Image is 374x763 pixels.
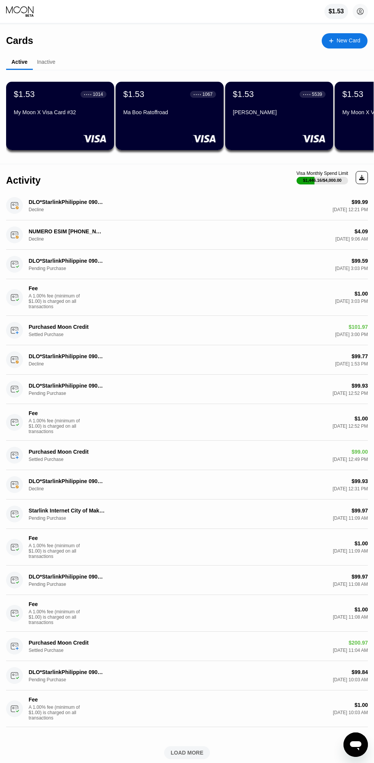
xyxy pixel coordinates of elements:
[355,702,368,708] div: $1.00
[14,109,106,115] div: My Moon X Visa Card #32
[351,258,368,264] div: $99.59
[355,228,368,234] div: $4.09
[29,677,67,682] div: Pending Purchase
[29,640,105,646] div: Purchased Moon Credit
[297,171,348,176] div: Visa Monthly Spend Limit
[202,92,213,97] div: 1067
[351,508,368,514] div: $99.97
[351,669,368,675] div: $99.84
[6,191,368,220] div: DLO*StarlinkPhilippine 090000000 PHDecline$99.99[DATE] 12:21 PM
[6,746,368,759] div: LOAD MORE
[351,199,368,205] div: $99.99
[6,595,368,632] div: FeeA 1.00% fee (minimum of $1.00) is charged on all transactions$1.00[DATE] 11:08 AM
[84,93,92,95] div: ● ● ● ●
[29,582,67,587] div: Pending Purchase
[6,661,368,690] div: DLO*StarlinkPhilippine 090000000 PHPending Purchase$99.84[DATE] 10:03 AM
[343,732,368,757] iframe: Button to launch messaging window
[333,457,368,462] div: [DATE] 12:49 PM
[351,478,368,484] div: $99.93
[333,548,368,554] div: [DATE] 11:09 AM
[29,601,105,607] div: Fee
[351,353,368,359] div: $99.77
[29,207,67,212] div: Decline
[37,59,55,65] div: Inactive
[6,566,368,595] div: DLO*StarlinkPhilippine 090000000 PHPending Purchase$99.97[DATE] 11:08 AM
[29,266,67,271] div: Pending Purchase
[335,332,368,337] div: [DATE] 3:00 PM
[29,697,105,703] div: Fee
[29,293,86,309] div: A 1.00% fee (minimum of $1.00) is charged on all transactions
[333,516,368,521] div: [DATE] 11:09 AM
[233,89,254,99] div: $1.53
[303,93,311,95] div: ● ● ● ●
[6,316,368,345] div: Purchased Moon CreditSettled Purchase$101.97[DATE] 3:00 PM
[116,82,224,150] div: $1.53● ● ● ●1067Ma Boo Ratoffroad
[29,648,67,653] div: Settled Purchase
[335,266,368,271] div: [DATE] 3:03 PM
[335,299,368,304] div: [DATE] 3:03 PM
[303,178,342,183] div: $1,446.16 / $4,000.00
[348,640,368,646] div: $200.97
[6,250,368,279] div: DLO*StarlinkPhilippine 090000000 PHPending Purchase$99.59[DATE] 3:03 PM
[333,648,368,653] div: [DATE] 11:04 AM
[29,705,86,721] div: A 1.00% fee (minimum of $1.00) is charged on all transactions
[333,391,368,396] div: [DATE] 12:52 PM
[123,109,216,115] div: Ma Boo Ratoffroad
[6,220,368,250] div: NUMERO ESIM [PHONE_NUMBER] ESDecline$4.09[DATE] 9:06 AM
[6,632,368,661] div: Purchased Moon CreditSettled Purchase$200.97[DATE] 11:04 AM
[29,361,67,367] div: Decline
[333,614,368,620] div: [DATE] 11:08 AM
[335,236,368,242] div: [DATE] 9:06 AM
[29,285,105,291] div: Fee
[342,89,363,99] div: $1.53
[351,383,368,389] div: $99.93
[29,486,67,491] div: Decline
[29,516,67,521] div: Pending Purchase
[351,574,368,580] div: $99.97
[29,449,105,455] div: Purchased Moon Credit
[6,35,33,46] div: Cards
[355,540,368,546] div: $1.00
[193,93,201,95] div: ● ● ● ●
[324,4,348,19] div: $1.53
[6,441,368,470] div: Purchased Moon CreditSettled Purchase$99.00[DATE] 12:49 PM
[6,82,114,150] div: $1.53● ● ● ●1014My Moon X Visa Card #32
[29,228,105,234] div: NUMERO ESIM [PHONE_NUMBER] ES
[348,324,368,330] div: $101.97
[29,410,105,416] div: Fee
[6,470,368,500] div: DLO*StarlinkPhilippine 090000000 PHDecline$99.93[DATE] 12:31 PM
[6,175,40,186] div: Activity
[29,383,105,389] div: DLO*StarlinkPhilippine 090000000 PH
[14,89,35,99] div: $1.53
[29,332,67,337] div: Settled Purchase
[29,669,105,675] div: DLO*StarlinkPhilippine 090000000 PH
[333,582,368,587] div: [DATE] 11:08 AM
[322,33,368,48] div: New Card
[355,415,368,422] div: $1.00
[29,574,105,580] div: DLO*StarlinkPhilippine 090000000 PH
[297,171,348,184] div: Visa Monthly Spend Limit$1,446.16/$4,000.00
[6,279,368,316] div: FeeA 1.00% fee (minimum of $1.00) is charged on all transactions$1.00[DATE] 3:03 PM
[225,82,333,150] div: $1.53● ● ● ●5539[PERSON_NAME]
[29,478,105,484] div: DLO*StarlinkPhilippine 090000000 PH
[29,508,105,514] div: Starlink Internet City of MakatPH
[29,353,105,359] div: DLO*StarlinkPhilippine 090000000 PH
[123,89,144,99] div: $1.53
[29,418,86,434] div: A 1.00% fee (minimum of $1.00) is charged on all transactions
[337,37,360,44] div: New Card
[29,236,67,242] div: Decline
[29,457,67,462] div: Settled Purchase
[6,375,368,404] div: DLO*StarlinkPhilippine 090000000 PHPending Purchase$99.93[DATE] 12:52 PM
[29,535,105,541] div: Fee
[351,449,368,455] div: $99.00
[333,486,368,491] div: [DATE] 12:31 PM
[11,59,27,65] div: Active
[333,207,368,212] div: [DATE] 12:21 PM
[333,677,368,682] div: [DATE] 10:03 AM
[29,324,105,330] div: Purchased Moon Credit
[29,199,105,205] div: DLO*StarlinkPhilippine 090000000 PH
[6,345,368,375] div: DLO*StarlinkPhilippine 090000000 PHDecline$99.77[DATE] 1:53 PM
[29,543,86,559] div: A 1.00% fee (minimum of $1.00) is charged on all transactions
